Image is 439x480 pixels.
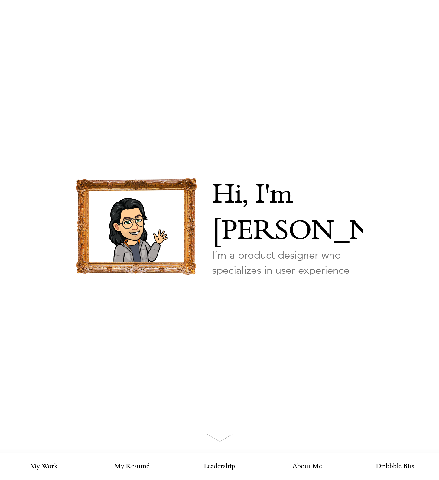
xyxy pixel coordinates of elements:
[207,434,233,442] img: arrow.svg
[76,178,197,275] img: picture-frame.png
[212,248,363,293] p: I’m a product designer who specializes in user experience and interaction design
[212,178,363,251] p: Hi, I'm [PERSON_NAME]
